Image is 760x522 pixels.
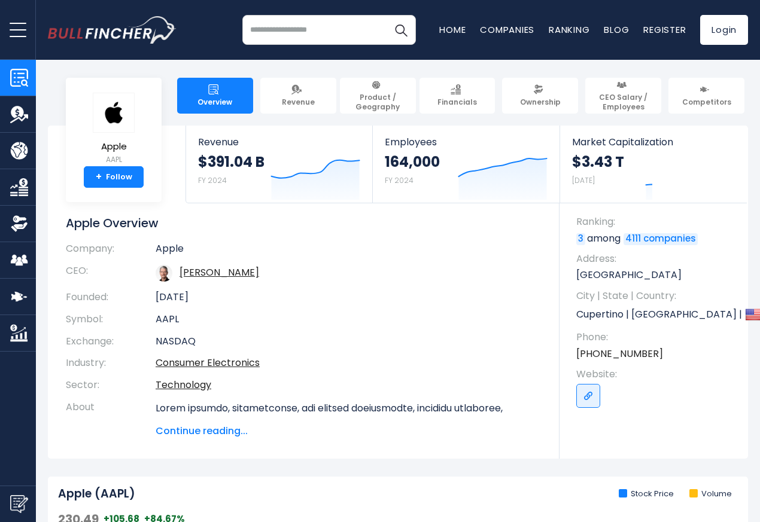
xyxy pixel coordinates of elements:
th: About [66,396,156,438]
span: Ranking: [576,215,736,228]
a: Revenue $391.04 B FY 2024 [186,126,372,203]
th: Founded: [66,286,156,309]
span: Website: [576,368,736,381]
li: Volume [689,489,732,499]
a: Blog [604,23,629,36]
span: Revenue [282,97,315,107]
span: Financials [437,97,477,107]
a: CEO Salary / Employees [585,78,661,114]
a: Companies [480,23,534,36]
a: Login [700,15,748,45]
a: 4111 companies [624,233,698,245]
img: Ownership [10,215,28,233]
span: Product / Geography [345,93,411,111]
a: ceo [180,265,259,279]
h1: Apple Overview [66,215,542,231]
th: Symbol: [66,309,156,331]
strong: $3.43 T [572,152,624,171]
span: Address: [576,252,736,265]
li: Stock Price [619,489,674,499]
strong: + [96,172,102,182]
p: [GEOGRAPHIC_DATA] [576,268,736,282]
strong: $391.04 B [198,152,265,171]
a: Product / Geography [340,78,416,114]
p: among [576,232,736,245]
a: Revenue [260,78,336,114]
a: Register [643,23,686,36]
small: FY 2024 [198,175,227,185]
a: +Follow [84,166,144,188]
small: AAPL [93,154,135,165]
a: Overview [177,78,253,114]
th: CEO: [66,260,156,286]
a: [PHONE_NUMBER] [576,347,663,361]
span: Ownership [520,97,561,107]
a: Competitors [668,78,744,114]
strong: 164,000 [385,152,440,171]
span: City | State | Country: [576,289,736,303]
th: Exchange: [66,331,156,353]
th: Sector: [66,374,156,396]
a: Financials [419,78,495,114]
th: Company: [66,243,156,260]
td: Apple [156,243,542,260]
td: AAPL [156,309,542,331]
p: Cupertino | [GEOGRAPHIC_DATA] | US [576,306,736,323]
td: NASDAQ [156,331,542,353]
a: 3 [576,233,585,245]
a: Apple AAPL [92,92,135,167]
span: Revenue [198,136,360,148]
th: Industry: [66,352,156,374]
a: Go to homepage [48,16,177,44]
a: Ranking [549,23,589,36]
a: Ownership [502,78,578,114]
span: Apple [93,142,135,152]
img: bullfincher logo [48,16,177,44]
span: Market Capitalization [572,136,735,148]
small: FY 2024 [385,175,414,185]
a: Consumer Electronics [156,356,260,370]
td: [DATE] [156,286,542,309]
span: Employees [385,136,547,148]
h2: Apple (AAPL) [58,487,135,502]
span: Competitors [682,97,731,107]
button: Search [386,15,416,45]
a: Home [439,23,466,36]
a: Technology [156,378,211,392]
small: [DATE] [572,175,595,185]
span: Overview [197,97,232,107]
span: Phone: [576,331,736,344]
a: Market Capitalization $3.43 T [DATE] [560,126,747,203]
a: Go to link [576,384,600,408]
span: CEO Salary / Employees [591,93,656,111]
a: Employees 164,000 FY 2024 [373,126,559,203]
img: tim-cook.jpg [156,265,172,282]
span: Continue reading... [156,424,542,438]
